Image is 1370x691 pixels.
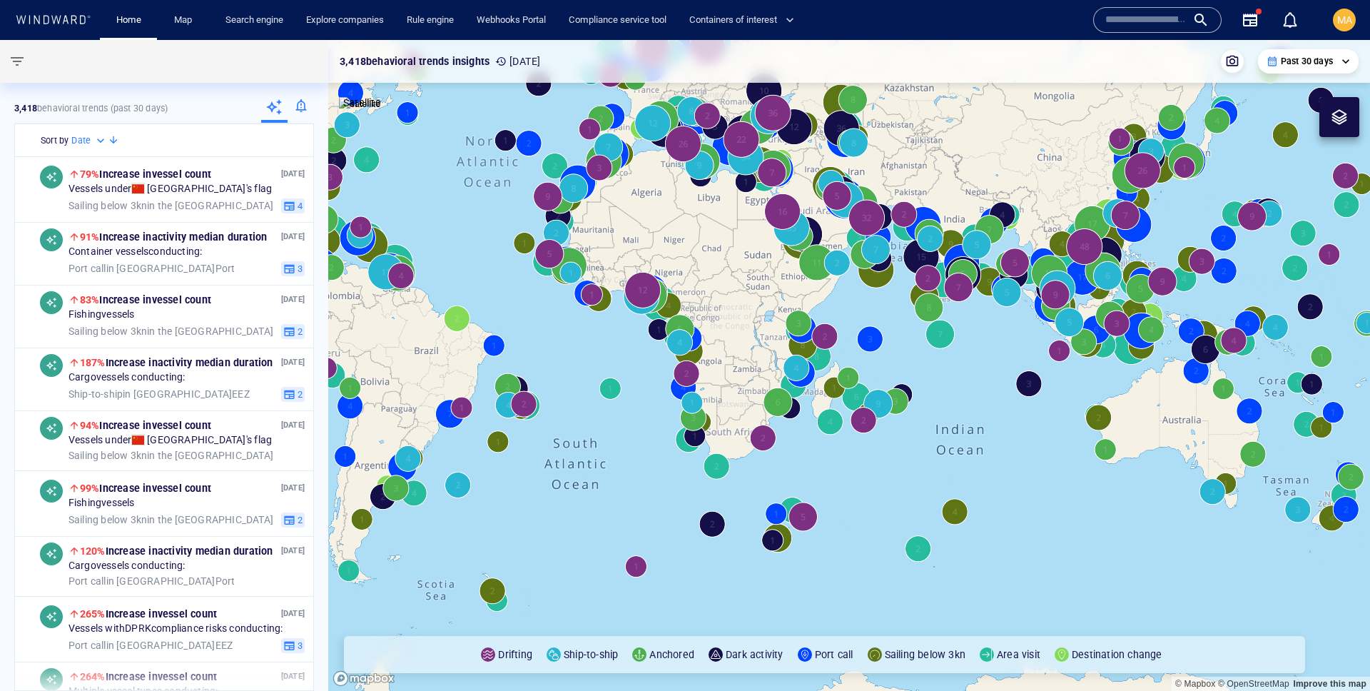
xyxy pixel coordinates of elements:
[281,512,305,528] button: 2
[80,357,106,368] span: 187%
[68,246,203,258] span: Container vessels conducting:
[885,646,965,663] p: Sailing below 3kn
[1281,55,1333,68] p: Past 30 days
[80,608,217,620] span: Increase in vessel count
[498,646,532,663] p: Drifting
[68,199,147,211] span: Sailing below 3kn
[343,94,381,111] p: Satellite
[281,355,305,369] p: [DATE]
[281,293,305,306] p: [DATE]
[68,639,233,652] span: in [GEOGRAPHIC_DATA] EEZ
[328,40,1370,691] canvas: Map
[68,449,147,460] span: Sailing below 3kn
[80,294,211,306] span: Increase in vessel count
[68,325,273,338] span: in the [GEOGRAPHIC_DATA]
[1309,627,1359,680] iframe: Chat
[333,670,395,687] a: Mapbox logo
[41,133,68,148] h6: Sort by
[68,308,135,321] span: Fishing vessels
[295,639,303,652] span: 3
[1218,679,1289,689] a: OpenStreetMap
[401,8,460,33] a: Rule engine
[1267,55,1350,68] div: Past 30 days
[80,608,106,620] span: 265%
[295,513,303,526] span: 2
[689,12,794,29] span: Containers of interest
[471,8,552,33] a: Webhooks Portal
[649,646,694,663] p: Anchored
[80,231,268,243] span: Increase in activity median duration
[106,8,151,33] button: Home
[68,371,186,384] span: Cargo vessels conducting:
[340,53,489,70] p: 3,418 behavioral trends insights
[68,434,272,447] span: Vessels under [GEOGRAPHIC_DATA] 's flag
[71,133,91,148] h6: Date
[80,420,100,431] span: 94%
[281,230,305,243] p: [DATE]
[163,8,208,33] button: Map
[80,420,211,431] span: Increase in vessel count
[68,388,123,399] span: Ship-to-ship
[295,388,303,400] span: 2
[281,323,305,339] button: 2
[68,262,106,273] span: Port call
[68,449,273,462] span: in the [GEOGRAPHIC_DATA]
[80,545,273,557] span: Increase in activity median duration
[68,325,147,336] span: Sailing below 3kn
[281,418,305,432] p: [DATE]
[997,646,1040,663] p: Area visit
[68,388,250,400] span: in [GEOGRAPHIC_DATA] EEZ
[1282,11,1299,29] div: Notification center
[1330,6,1359,34] button: MA
[281,386,305,402] button: 2
[71,133,108,148] div: Date
[80,231,100,243] span: 91%
[68,513,147,525] span: Sailing below 3kn
[281,167,305,181] p: [DATE]
[815,646,853,663] p: Port call
[1175,679,1215,689] a: Mapbox
[563,8,672,33] a: Compliance service tool
[495,53,540,70] p: [DATE]
[684,8,806,33] button: Containers of interest
[80,357,273,368] span: Increase in activity median duration
[68,575,235,587] span: in [GEOGRAPHIC_DATA] Port
[80,545,106,557] span: 120%
[295,199,303,212] span: 4
[14,102,168,115] p: behavioral trends (Past 30 days)
[68,513,273,526] span: in the [GEOGRAPHIC_DATA]
[68,262,235,275] span: in [GEOGRAPHIC_DATA] Port
[68,575,106,586] span: Port call
[80,294,100,306] span: 83%
[80,168,100,180] span: 79%
[220,8,289,33] button: Search engine
[68,639,106,650] span: Port call
[281,481,305,495] p: [DATE]
[564,646,618,663] p: Ship-to-ship
[339,97,381,111] img: satellite
[14,103,37,114] strong: 3,418
[68,622,283,635] span: Vessels with DPRK compliance risks conducting:
[68,497,135,510] span: Fishing vessels
[295,262,303,275] span: 3
[300,8,390,33] a: Explore companies
[168,8,203,33] a: Map
[111,8,147,33] a: Home
[281,261,305,276] button: 3
[281,198,305,213] button: 4
[281,637,305,653] button: 3
[1293,679,1366,689] a: Map feedback
[1337,14,1352,26] span: MA
[295,325,303,338] span: 2
[281,544,305,558] p: [DATE]
[726,646,783,663] p: Dark activity
[68,560,186,573] span: Cargo vessels conducting:
[80,483,211,494] span: Increase in vessel count
[80,483,100,494] span: 99%
[281,607,305,620] p: [DATE]
[1072,646,1162,663] p: Destination change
